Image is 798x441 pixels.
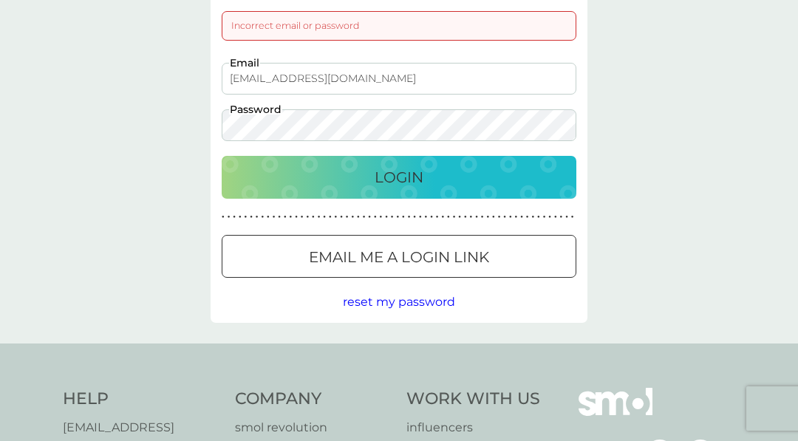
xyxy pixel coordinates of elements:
p: ● [531,213,534,221]
p: ● [340,213,343,221]
p: ● [323,213,326,221]
p: ● [419,213,422,221]
p: ● [380,213,383,221]
p: ● [503,213,506,221]
p: ● [475,213,478,221]
p: ● [498,213,501,221]
p: ● [425,213,428,221]
p: ● [543,213,546,221]
button: reset my password [343,293,455,312]
p: ● [278,213,281,221]
p: ● [250,213,253,221]
p: ● [374,213,377,221]
p: ● [447,213,450,221]
p: ● [385,213,388,221]
div: Incorrect email or password [222,11,576,41]
p: ● [245,213,248,221]
p: ● [228,213,231,221]
p: ● [464,213,467,221]
p: ● [481,213,484,221]
p: ● [318,213,321,221]
p: ● [548,213,551,221]
h4: Help [63,388,220,411]
p: ● [256,213,259,221]
p: ● [222,213,225,221]
p: ● [335,213,338,221]
a: influencers [406,418,540,437]
p: ● [430,213,433,221]
p: ● [239,213,242,221]
p: ● [509,213,512,221]
p: Email me a login link [309,245,489,269]
p: ● [515,213,518,221]
p: ● [436,213,439,221]
p: ● [391,213,394,221]
p: ● [306,213,309,221]
p: ● [312,213,315,221]
p: ● [301,213,304,221]
h4: Company [235,388,392,411]
p: ● [346,213,349,221]
p: Login [375,165,423,189]
p: ● [565,213,568,221]
p: ● [571,213,574,221]
p: ● [396,213,399,221]
p: ● [267,213,270,221]
span: reset my password [343,295,455,309]
p: ● [402,213,405,221]
p: ● [492,213,495,221]
p: ● [273,213,276,221]
p: ● [261,213,264,221]
p: ● [295,213,298,221]
p: ● [560,213,563,221]
p: ● [357,213,360,221]
p: ● [329,213,332,221]
p: ● [526,213,529,221]
p: ● [520,213,523,221]
button: Email me a login link [222,235,576,278]
p: ● [554,213,557,221]
p: ● [441,213,444,221]
p: ● [458,213,461,221]
p: ● [486,213,489,221]
p: ● [453,213,456,221]
p: ● [413,213,416,221]
p: ● [290,213,293,221]
img: smol [579,388,652,438]
p: ● [351,213,354,221]
a: smol revolution [235,418,392,437]
p: ● [408,213,411,221]
p: ● [537,213,540,221]
p: ● [470,213,473,221]
h4: Work With Us [406,388,540,411]
p: ● [363,213,366,221]
button: Login [222,156,576,199]
p: ● [368,213,371,221]
p: ● [233,213,236,221]
p: ● [284,213,287,221]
